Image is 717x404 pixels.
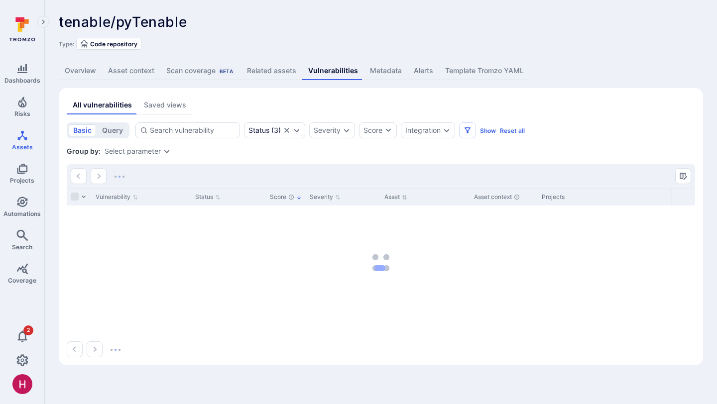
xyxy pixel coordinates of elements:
[150,125,236,135] input: Search vulnerability
[59,62,703,80] div: Asset tabs
[542,193,668,202] div: Projects
[59,40,74,48] span: Type:
[218,67,235,75] div: Beta
[310,193,341,201] button: Sort by Severity
[98,124,127,136] button: query
[115,176,124,178] img: Loading...
[408,62,439,80] a: Alerts
[195,193,221,201] button: Sort by Status
[359,122,397,138] button: Score
[514,194,520,200] div: Automatically discovered context associated with the asset
[343,126,351,134] button: Expand dropdown
[59,62,102,80] a: Overview
[302,62,364,80] a: Vulnerabilities
[90,40,137,48] span: Code repository
[91,168,107,184] button: Go to the next page
[111,349,120,351] img: Loading...
[3,210,41,217] span: Automations
[40,18,47,26] i: Expand navigation menu
[288,194,294,200] div: The vulnerability score is based on the parameters defined in the settings
[283,126,291,134] button: Clear selection
[443,126,451,134] button: Expand dropdown
[248,126,281,134] div: ( 3 )
[439,62,530,80] a: Template Tromzo YAML
[14,110,30,117] span: Risks
[363,125,382,135] div: Score
[248,126,269,134] div: Status
[474,193,534,202] div: Asset context
[10,177,34,184] span: Projects
[73,100,132,110] div: All vulnerabilities
[241,62,302,80] a: Related assets
[384,193,407,201] button: Sort by Asset
[12,374,32,394] img: ACg8ocKzQzwPSwOZT_k9C736TfcBpCStqIZdMR9gXOhJgTaH9y_tsw=s96-c
[67,96,695,114] div: assets tabs
[364,62,408,80] a: Metadata
[248,126,281,134] button: Status(3)
[8,277,36,284] span: Coverage
[459,122,476,138] button: Filters
[500,127,525,134] button: Reset all
[12,243,32,251] span: Search
[105,147,161,155] button: Select parameter
[105,147,171,155] div: grouping parameters
[96,193,138,201] button: Sort by Vulnerability
[59,13,187,30] span: tenable/pyTenable
[480,127,496,134] button: Show
[37,16,49,28] button: Expand navigation menu
[71,168,87,184] button: Go to the previous page
[12,374,32,394] div: Harshil Parikh
[405,126,441,134] button: Integration
[23,325,33,335] span: 2
[163,147,171,155] button: Expand dropdown
[69,124,96,136] button: basic
[166,66,235,76] div: Scan coverage
[144,100,186,110] div: Saved views
[296,192,302,202] p: Sorted by: Highest first
[12,143,33,151] span: Assets
[675,168,691,184] button: Manage columns
[67,146,101,156] span: Group by:
[67,341,83,357] button: Go to the previous page
[87,341,103,357] button: Go to the next page
[102,62,160,80] a: Asset context
[293,126,301,134] button: Expand dropdown
[4,77,40,84] span: Dashboards
[314,126,341,134] button: Severity
[71,193,79,201] span: Select all rows
[270,193,302,201] button: Sort by Score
